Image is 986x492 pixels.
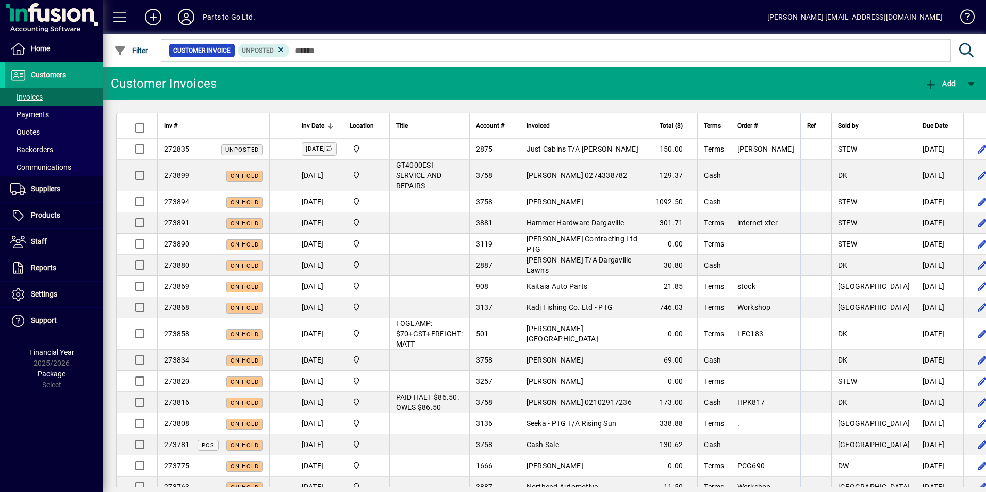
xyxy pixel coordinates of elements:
[476,120,504,132] span: Account #
[737,282,755,290] span: stock
[838,330,848,338] span: DK
[527,377,583,385] span: [PERSON_NAME]
[29,348,74,356] span: Financial Year
[916,255,963,276] td: [DATE]
[476,171,493,179] span: 3758
[838,419,910,428] span: [GEOGRAPHIC_DATA]
[737,120,794,132] div: Order #
[476,219,493,227] span: 3881
[164,462,190,470] span: 273775
[350,217,383,228] span: DAE - Bulk Store
[164,330,190,338] span: 273858
[838,282,910,290] span: [GEOGRAPHIC_DATA]
[649,160,698,191] td: 129.37
[170,8,203,26] button: Profile
[527,235,642,253] span: [PERSON_NAME] Contracting Ltd - PTG
[704,171,721,179] span: Cash
[242,47,274,54] span: Unposted
[704,282,724,290] span: Terms
[838,198,857,206] span: STEW
[350,196,383,207] span: DAE - Bulk Store
[238,44,290,57] mat-chip: Customer Invoice Status: Unposted
[5,141,103,158] a: Backorders
[527,282,588,290] span: Kaitaia Auto Parts
[649,212,698,234] td: 301.71
[137,8,170,26] button: Add
[295,350,343,371] td: [DATE]
[295,212,343,234] td: [DATE]
[649,434,698,455] td: 130.62
[838,356,848,364] span: DK
[649,255,698,276] td: 30.80
[767,9,942,25] div: [PERSON_NAME] [EMAIL_ADDRESS][DOMAIN_NAME]
[704,120,721,132] span: Terms
[225,146,259,153] span: Unposted
[838,377,857,385] span: STEW
[476,398,493,406] span: 3758
[396,393,459,412] span: PAID HALF $86.50. OWES $86.50
[838,219,857,227] span: STEW
[350,418,383,429] span: DAE - Bulk Store
[527,356,583,364] span: [PERSON_NAME]
[31,237,47,245] span: Staff
[704,303,724,311] span: Terms
[737,303,771,311] span: Workshop
[838,462,849,470] span: DW
[231,305,259,311] span: On hold
[396,120,463,132] div: Title
[649,139,698,160] td: 150.00
[5,308,103,334] a: Support
[916,434,963,455] td: [DATE]
[922,74,958,93] button: Add
[838,303,910,311] span: [GEOGRAPHIC_DATA]
[231,173,259,179] span: On hold
[838,120,859,132] span: Sold by
[231,400,259,406] span: On hold
[5,88,103,106] a: Invoices
[476,282,489,290] span: 908
[925,79,956,88] span: Add
[649,371,698,392] td: 0.00
[916,234,963,255] td: [DATE]
[476,240,493,248] span: 3119
[31,44,50,53] span: Home
[527,440,559,449] span: Cash Sale
[295,371,343,392] td: [DATE]
[302,142,337,156] label: [DATE]
[302,120,324,132] span: Inv Date
[203,9,255,25] div: Parts to Go Ltd.
[350,281,383,292] span: DAE - Bulk Store
[916,350,963,371] td: [DATE]
[476,145,493,153] span: 2875
[31,290,57,298] span: Settings
[350,302,383,313] span: DAE - Bulk Store
[704,145,724,153] span: Terms
[5,106,103,123] a: Payments
[350,397,383,408] span: DAE - Bulk Store
[295,434,343,455] td: [DATE]
[202,442,215,449] span: POS
[5,176,103,202] a: Suppliers
[231,331,259,338] span: On hold
[164,398,190,406] span: 273816
[350,439,383,450] span: DAE - Bulk Store
[527,198,583,206] span: [PERSON_NAME]
[5,203,103,228] a: Products
[952,2,973,36] a: Knowledge Base
[164,120,263,132] div: Inv #
[649,276,698,297] td: 21.85
[295,234,343,255] td: [DATE]
[655,120,693,132] div: Total ($)
[231,199,259,206] span: On hold
[916,160,963,191] td: [DATE]
[5,123,103,141] a: Quotes
[476,120,514,132] div: Account #
[231,284,259,290] span: On hold
[31,185,60,193] span: Suppliers
[838,145,857,153] span: STEW
[704,462,724,470] span: Terms
[660,120,683,132] span: Total ($)
[10,128,40,136] span: Quotes
[807,120,825,132] div: Ref
[476,356,493,364] span: 3758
